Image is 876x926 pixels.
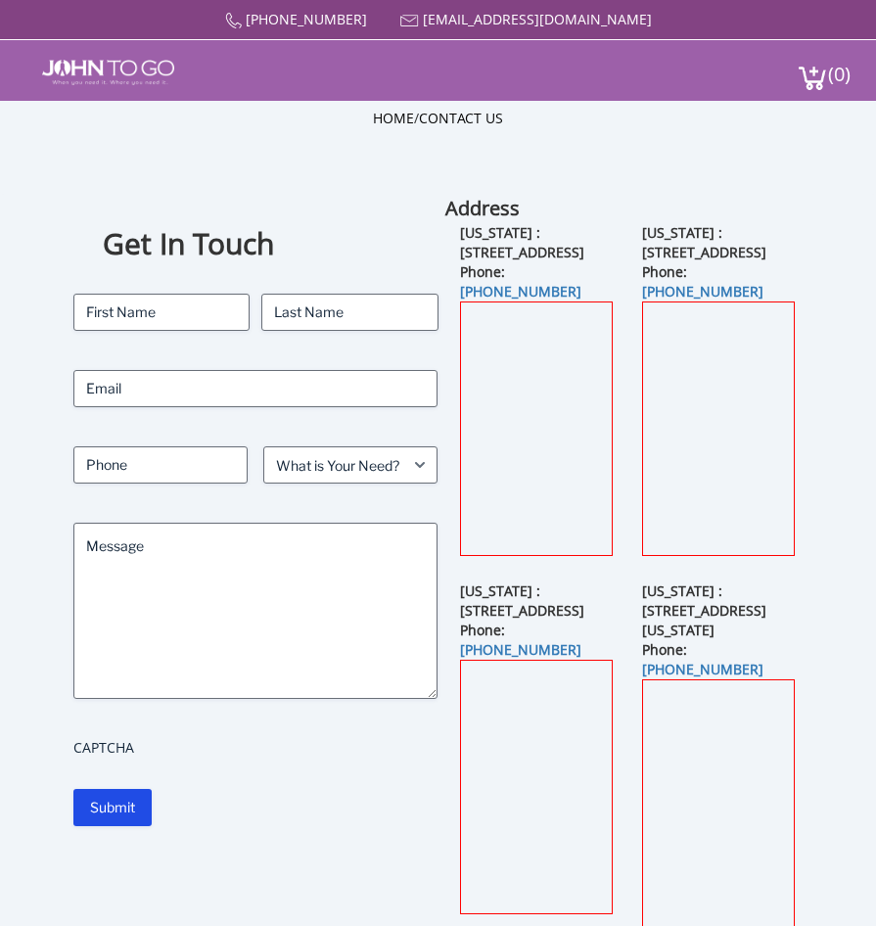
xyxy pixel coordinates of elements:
[400,15,419,27] img: Mail
[642,282,763,301] a: [PHONE_NUMBER]
[642,262,763,301] b: Phone:
[827,45,851,87] span: (0)
[73,738,438,758] label: CAPTCHA
[73,294,250,331] input: First Name
[460,223,584,261] b: [US_STATE] : [STREET_ADDRESS]
[373,109,503,128] ul: /
[642,581,766,639] b: [US_STATE] : [STREET_ADDRESS][US_STATE]
[423,10,652,28] a: [EMAIL_ADDRESS][DOMAIN_NAME]
[445,195,520,221] b: Address
[419,109,503,127] a: Contact Us
[460,282,581,301] a: [PHONE_NUMBER]
[225,13,242,29] img: Call
[460,640,581,659] a: [PHONE_NUMBER]
[460,581,584,620] b: [US_STATE] : [STREET_ADDRESS]
[246,10,367,28] a: [PHONE_NUMBER]
[798,848,876,926] button: Live Chat
[261,294,438,331] input: Last Name
[642,640,763,678] b: Phone:
[73,370,438,407] input: Email
[42,60,174,85] img: JOHN to go
[642,223,766,261] b: [US_STATE] : [STREET_ADDRESS]
[460,262,581,301] b: Phone:
[373,109,414,127] a: Home
[73,789,152,826] input: Submit
[103,224,460,264] h1: Get In Touch
[798,65,827,91] img: cart a
[642,660,763,678] a: [PHONE_NUMBER]
[73,446,248,484] input: Phone
[460,621,581,659] b: Phone:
